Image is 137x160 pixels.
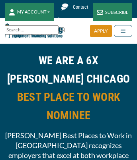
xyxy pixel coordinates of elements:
input: Search [5,25,59,35]
span: BEST PLACE TO WORK NOMINEE [5,88,132,125]
span: Contact Us [58,4,88,22]
img: Search [60,26,66,33]
a: SUBSCRIBE [93,3,132,21]
h2: WE ARE A 6X [PERSON_NAME] CHICAGO [5,52,132,125]
button: MY ACCOUNT [5,3,54,21]
a: Clear search text [50,27,57,33]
